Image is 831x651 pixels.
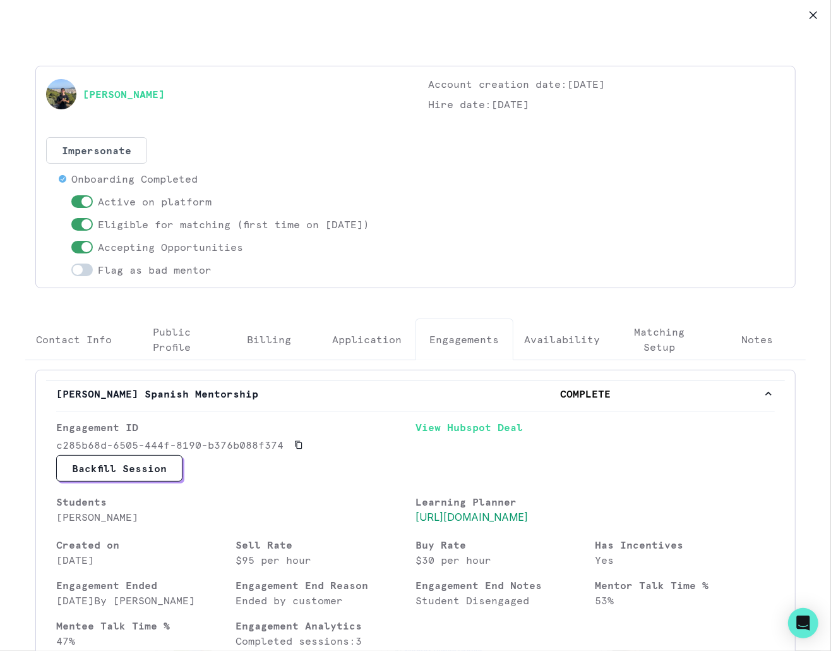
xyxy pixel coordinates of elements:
button: [PERSON_NAME] Spanish MentorshipCOMPLETE [46,381,785,406]
p: Engagement End Notes [415,578,595,593]
p: Buy Rate [415,537,595,552]
p: Student Disengaged [415,593,595,608]
p: Accepting Opportunities [98,240,243,255]
p: Application [332,332,402,347]
p: 53 % [595,593,775,608]
div: Open Intercom Messenger [788,608,818,638]
p: Flag as bad mentor [98,262,212,277]
p: Eligible for matching (first time on [DATE]) [98,217,369,232]
p: Engagement Analytics [236,618,416,633]
p: Notes [741,332,773,347]
a: [URL][DOMAIN_NAME] [415,511,528,523]
p: Engagement ID [56,420,415,435]
p: Has Incentives [595,537,775,552]
p: Matching Setup [621,324,698,355]
p: Ended by customer [236,593,416,608]
p: COMPLETE [409,386,762,401]
button: Copied to clipboard [289,435,309,455]
p: $95 per hour [236,552,416,568]
p: Onboarding Completed [71,171,198,186]
p: Active on platform [98,194,212,209]
p: $30 per hour [415,552,595,568]
p: Created on [56,537,236,552]
p: Contact Info [36,332,112,347]
p: [DATE] By [PERSON_NAME] [56,593,236,608]
p: [DATE] [56,552,236,568]
p: Students [56,494,415,509]
p: Availability [524,332,600,347]
p: [PERSON_NAME] [56,509,415,525]
p: Account creation date: [DATE] [428,76,785,92]
a: View Hubspot Deal [415,420,775,455]
p: Mentee Talk Time % [56,618,236,633]
p: [PERSON_NAME] Spanish Mentorship [56,386,409,401]
p: Mentor Talk Time % [595,578,775,593]
p: Yes [595,552,775,568]
p: Learning Planner [415,494,775,509]
p: Engagement End Reason [236,578,416,593]
button: Backfill Session [56,455,182,482]
p: Public Profile [134,324,210,355]
p: c285b68d-6505-444f-8190-b376b088f374 [56,437,284,453]
p: 47 % [56,633,236,648]
button: Close [803,5,823,25]
p: Engagements [429,332,499,347]
p: Hire date: [DATE] [428,97,785,112]
p: Billing [247,332,291,347]
p: Sell Rate [236,537,416,552]
p: Engagement Ended [56,578,236,593]
a: [PERSON_NAME] [83,87,165,102]
p: Completed sessions: 3 [236,633,416,648]
button: Impersonate [46,137,147,164]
